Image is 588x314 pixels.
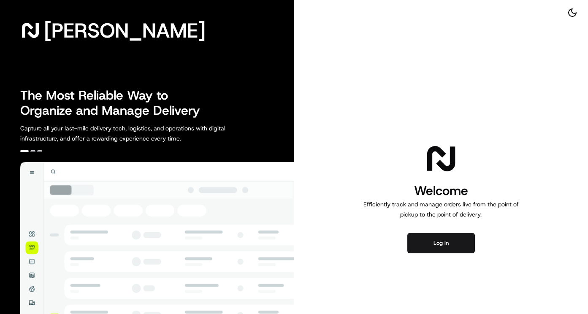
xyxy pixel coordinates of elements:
h2: The Most Reliable Way to Organize and Manage Delivery [20,88,209,118]
span: [PERSON_NAME] [44,22,206,39]
p: Capture all your last-mile delivery tech, logistics, and operations with digital infrastructure, ... [20,123,263,143]
button: Log in [407,233,475,253]
p: Efficiently track and manage orders live from the point of pickup to the point of delivery. [360,199,522,219]
h1: Welcome [360,182,522,199]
